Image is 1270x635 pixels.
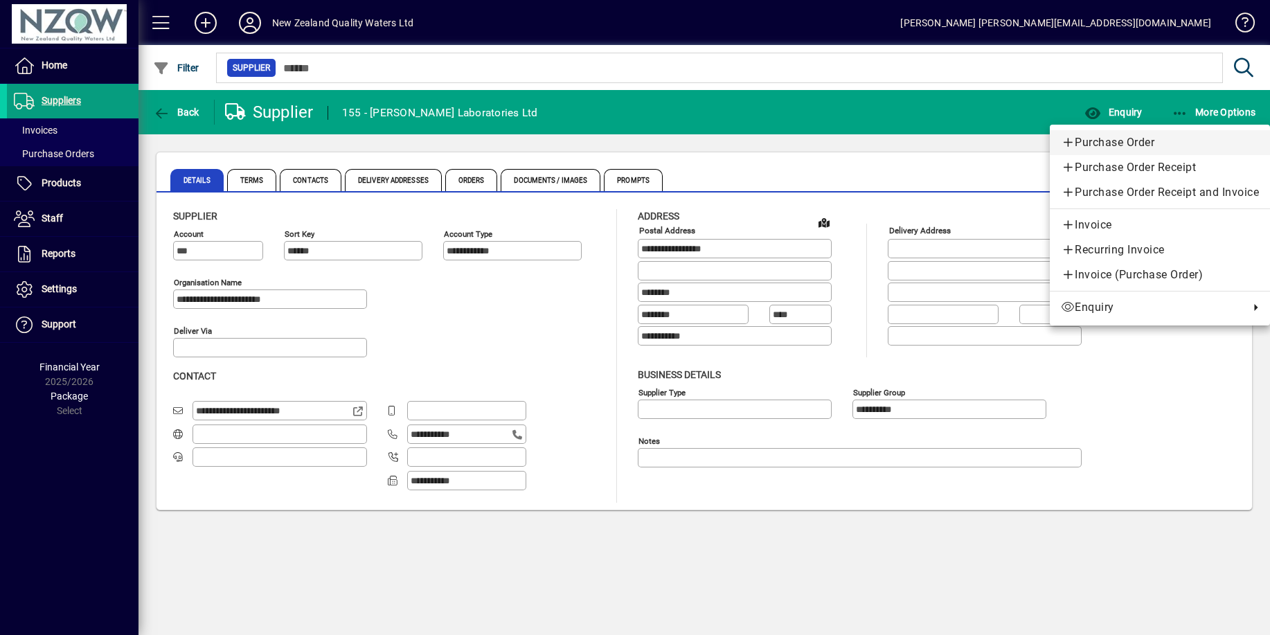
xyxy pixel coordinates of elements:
[1061,159,1259,176] span: Purchase Order Receipt
[1061,217,1259,233] span: Invoice
[1061,184,1259,201] span: Purchase Order Receipt and Invoice
[1061,299,1242,316] span: Enquiry
[1061,267,1259,283] span: Invoice (Purchase Order)
[1061,134,1259,151] span: Purchase Order
[1061,242,1259,258] span: Recurring Invoice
